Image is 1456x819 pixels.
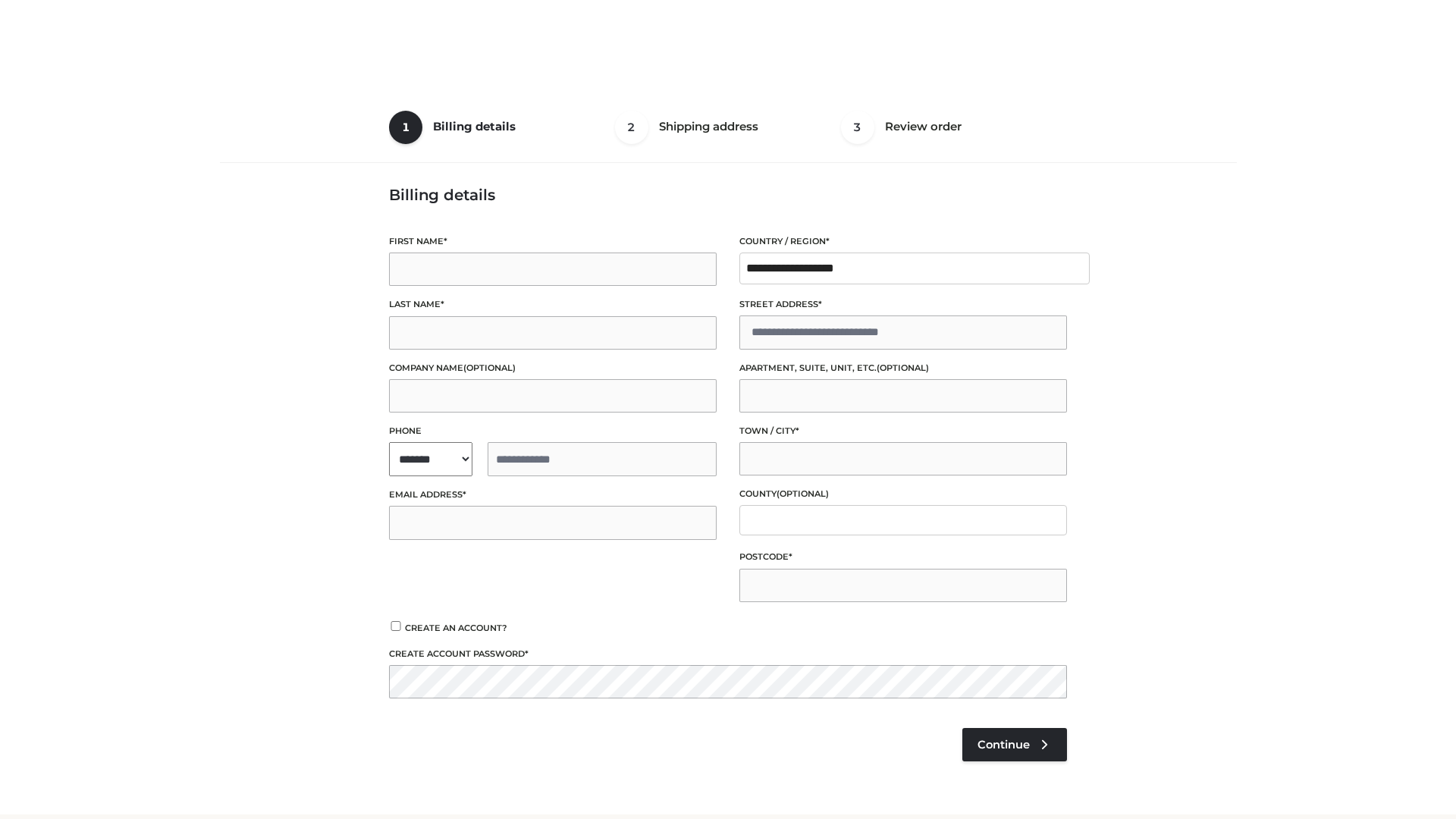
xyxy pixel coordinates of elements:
label: Apartment, suite, unit, etc. [739,361,1067,375]
label: Create account password [389,647,1067,661]
label: Email address [389,488,717,502]
span: Continue [977,738,1030,752]
span: (optional) [463,362,516,373]
label: Postcode [739,550,1067,564]
label: Phone [389,424,717,438]
label: First name [389,234,717,249]
span: (optional) [777,488,829,499]
span: 3 [841,111,874,144]
span: (optional) [877,362,929,373]
label: County [739,487,1067,501]
h3: Billing details [389,186,1067,204]
span: Billing details [433,119,516,133]
a: Continue [962,728,1067,761]
label: Last name [389,297,717,312]
span: Shipping address [659,119,758,133]
label: Country / Region [739,234,1067,249]
span: 1 [389,111,422,144]
label: Company name [389,361,717,375]
label: Street address [739,297,1067,312]
span: Create an account? [405,623,507,633]
span: Review order [885,119,962,133]
input: Create an account? [389,621,403,631]
label: Town / City [739,424,1067,438]
span: 2 [615,111,648,144]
